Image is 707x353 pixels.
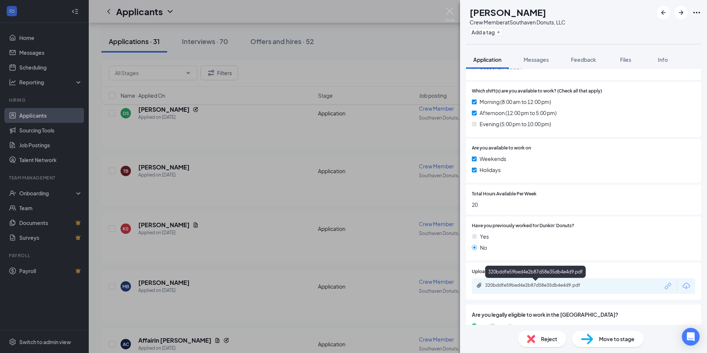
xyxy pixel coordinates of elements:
[485,282,589,288] div: 320bddfe59bed4e2b87d58e35db4e4d9.pdf
[496,30,501,34] svg: Plus
[470,28,503,36] button: PlusAdd a tag
[472,201,695,209] span: 20
[480,232,489,241] span: Yes
[524,56,549,63] span: Messages
[472,268,505,275] span: Upload Resume
[480,120,551,128] span: Evening (5:00 pm to 10:00 pm)
[472,310,695,319] span: Are you legally eligible to work in the [GEOGRAPHIC_DATA]?
[674,6,688,19] button: ArrowRight
[620,56,631,63] span: Files
[476,282,482,288] svg: Paperclip
[485,266,586,278] div: 320bddfe59bed4e2b87d58e35db4e4d9.pdf
[480,109,557,117] span: Afternoon (12:00 pm to 5:00 pm)
[472,191,537,198] span: Total Hours Available Per Week
[659,8,668,17] svg: ArrowLeftNew
[480,243,487,252] span: No
[682,328,700,346] div: Open Intercom Messenger
[480,322,511,330] span: yes (Correct)
[677,8,686,17] svg: ArrowRight
[682,282,691,290] svg: Download
[470,19,565,26] div: Crew Member at Southaven Donuts, LLC
[480,166,501,174] span: Holidays
[470,6,546,19] h1: [PERSON_NAME]
[571,56,596,63] span: Feedback
[480,98,551,106] span: Morning (8:00 am to 12:00 pm)
[480,155,506,163] span: Weekends
[473,56,501,63] span: Application
[663,281,673,291] svg: Link
[476,282,596,289] a: Paperclip320bddfe59bed4e2b87d58e35db4e4d9.pdf
[472,222,574,229] span: Have you previously worked for Dunkin' Donuts?
[472,145,531,152] span: Are you available to work on
[658,56,668,63] span: Info
[692,8,701,17] svg: Ellipses
[657,6,670,19] button: ArrowLeftNew
[472,88,602,95] span: Which shift(s) are you available to work? (Check all that apply)
[599,335,635,343] span: Move to stage
[541,335,557,343] span: Reject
